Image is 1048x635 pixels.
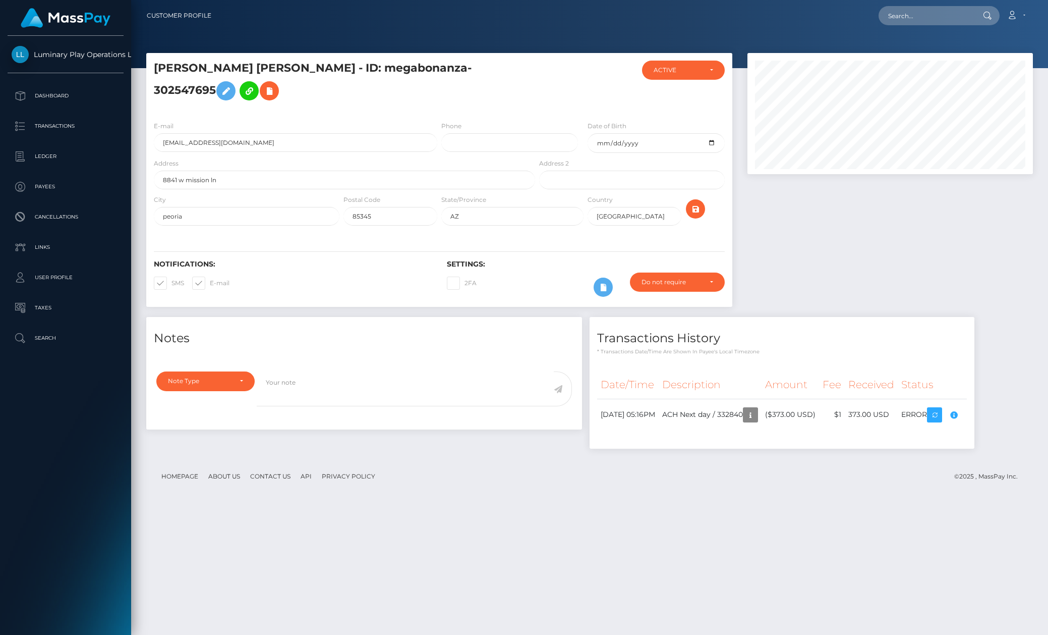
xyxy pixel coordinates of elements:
th: Description [659,371,762,399]
th: Received [845,371,898,399]
img: MassPay Logo [21,8,110,28]
p: Search [12,331,120,346]
h5: [PERSON_NAME] [PERSON_NAME] - ID: megabonanza-302547695 [154,61,530,105]
td: $1 [819,399,845,431]
p: Transactions [12,119,120,134]
div: ACTIVE [654,66,702,74]
p: User Profile [12,270,120,285]
td: ERROR [898,399,967,431]
a: Homepage [157,468,202,484]
th: Fee [819,371,845,399]
td: 373.00 USD [845,399,898,431]
a: Taxes [8,295,124,321]
p: Ledger [12,149,120,164]
p: * Transactions date/time are shown in payee's local timezone [597,348,967,355]
img: Luminary Play Operations Limited [12,46,29,63]
label: Phone [441,122,461,131]
a: API [297,468,316,484]
button: ACTIVE [642,61,725,80]
a: Search [8,326,124,351]
div: Do not require [642,278,702,286]
h4: Notes [154,330,574,347]
label: E-mail [192,277,229,290]
a: Privacy Policy [318,468,379,484]
th: Status [898,371,967,399]
a: Customer Profile [147,5,211,26]
td: ACH Next day / 332840 [659,399,762,431]
label: Address 2 [539,159,569,168]
div: © 2025 , MassPay Inc. [954,471,1025,482]
label: Postal Code [343,195,380,204]
label: Address [154,159,179,168]
span: Luminary Play Operations Limited [8,50,124,59]
th: Date/Time [597,371,659,399]
p: Taxes [12,300,120,315]
p: Dashboard [12,88,120,103]
label: Date of Birth [588,122,626,131]
a: Links [8,235,124,260]
p: Payees [12,179,120,194]
td: [DATE] 05:16PM [597,399,659,431]
p: Cancellations [12,209,120,225]
h6: Notifications: [154,260,432,269]
label: SMS [154,277,184,290]
button: Do not require [630,273,725,292]
th: Amount [762,371,819,399]
label: E-mail [154,122,173,131]
p: Links [12,240,120,255]
label: Country [588,195,613,204]
a: Transactions [8,114,124,139]
label: City [154,195,166,204]
label: State/Province [441,195,486,204]
div: Note Type [168,377,231,385]
a: Ledger [8,144,124,169]
a: Dashboard [8,83,124,109]
h6: Settings: [447,260,725,269]
td: ($373.00 USD) [762,399,819,431]
input: Search... [879,6,973,25]
a: Payees [8,174,124,199]
a: User Profile [8,265,124,290]
label: 2FA [447,277,477,290]
a: Cancellations [8,204,124,230]
a: Contact Us [246,468,295,484]
h4: Transactions History [597,330,967,347]
a: About Us [204,468,244,484]
button: Note Type [156,372,255,391]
